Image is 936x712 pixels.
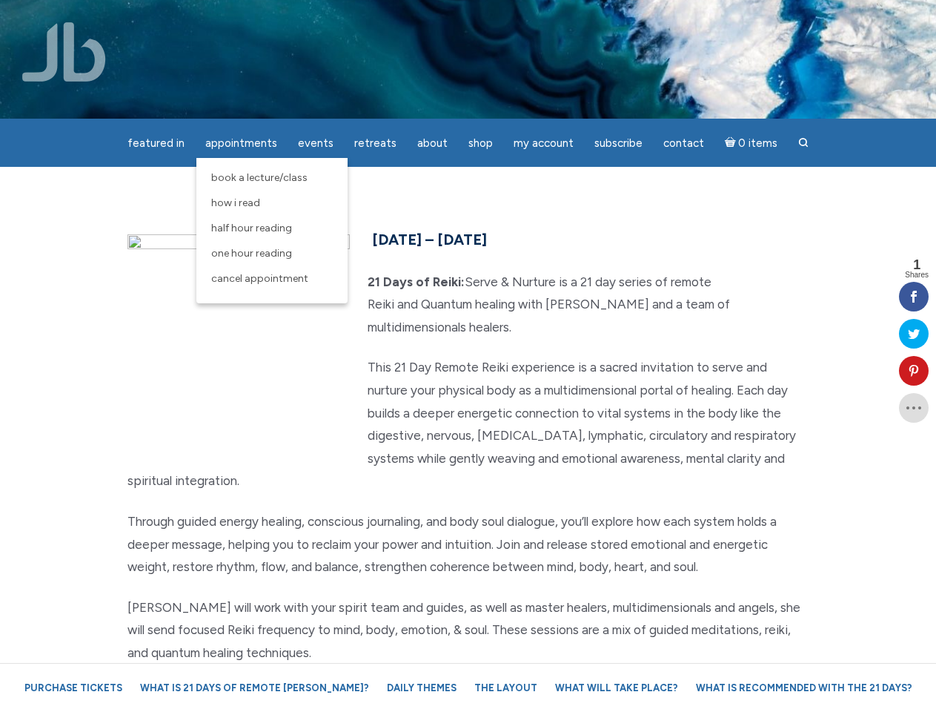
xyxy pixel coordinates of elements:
[298,136,333,150] span: Events
[133,675,376,701] a: What is 21 Days of Remote [PERSON_NAME]?
[119,129,193,158] a: featured in
[205,136,277,150] span: Appointments
[204,191,340,216] a: How I Read
[905,258,929,271] span: 1
[514,136,574,150] span: My Account
[204,266,340,291] a: Cancel Appointment
[211,222,292,234] span: Half Hour Reading
[372,231,487,248] span: [DATE] – [DATE]
[17,675,130,701] a: Purchase Tickets
[127,596,809,665] p: [PERSON_NAME] will work with your spirit team and guides, as well as master healers, multidimensi...
[725,136,739,150] i: Cart
[204,165,340,191] a: Book a Lecture/Class
[204,241,340,266] a: One Hour Reading
[204,216,340,241] a: Half Hour Reading
[127,356,809,492] p: This 21 Day Remote Reiki experience is a sacred invitation to serve and nurture your physical bod...
[196,129,286,158] a: Appointments
[505,129,582,158] a: My Account
[211,197,260,209] span: How I Read
[585,129,651,158] a: Subscribe
[127,136,185,150] span: featured in
[905,271,929,279] span: Shares
[289,129,342,158] a: Events
[459,129,502,158] a: Shop
[127,271,809,339] p: Serve & Nurture is a 21 day series of remote Reiki and Quantum healing with [PERSON_NAME] and a t...
[594,136,643,150] span: Subscribe
[211,272,308,285] span: Cancel Appointment
[211,247,292,260] span: One Hour Reading
[345,129,405,158] a: Retreats
[468,136,493,150] span: Shop
[354,136,396,150] span: Retreats
[211,171,308,184] span: Book a Lecture/Class
[716,128,787,158] a: Cart0 items
[22,22,106,82] img: Jamie Butler. The Everyday Medium
[663,136,704,150] span: Contact
[368,274,465,289] strong: 21 Days of Reiki:
[688,675,920,701] a: What is recommended with the 21 Days?
[654,129,713,158] a: Contact
[417,136,448,150] span: About
[127,510,809,578] p: Through guided energy healing, conscious journaling, and body soul dialogue, you’ll explore how e...
[467,675,545,701] a: The Layout
[548,675,686,701] a: What will take place?
[408,129,457,158] a: About
[738,138,777,149] span: 0 items
[379,675,464,701] a: Daily Themes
